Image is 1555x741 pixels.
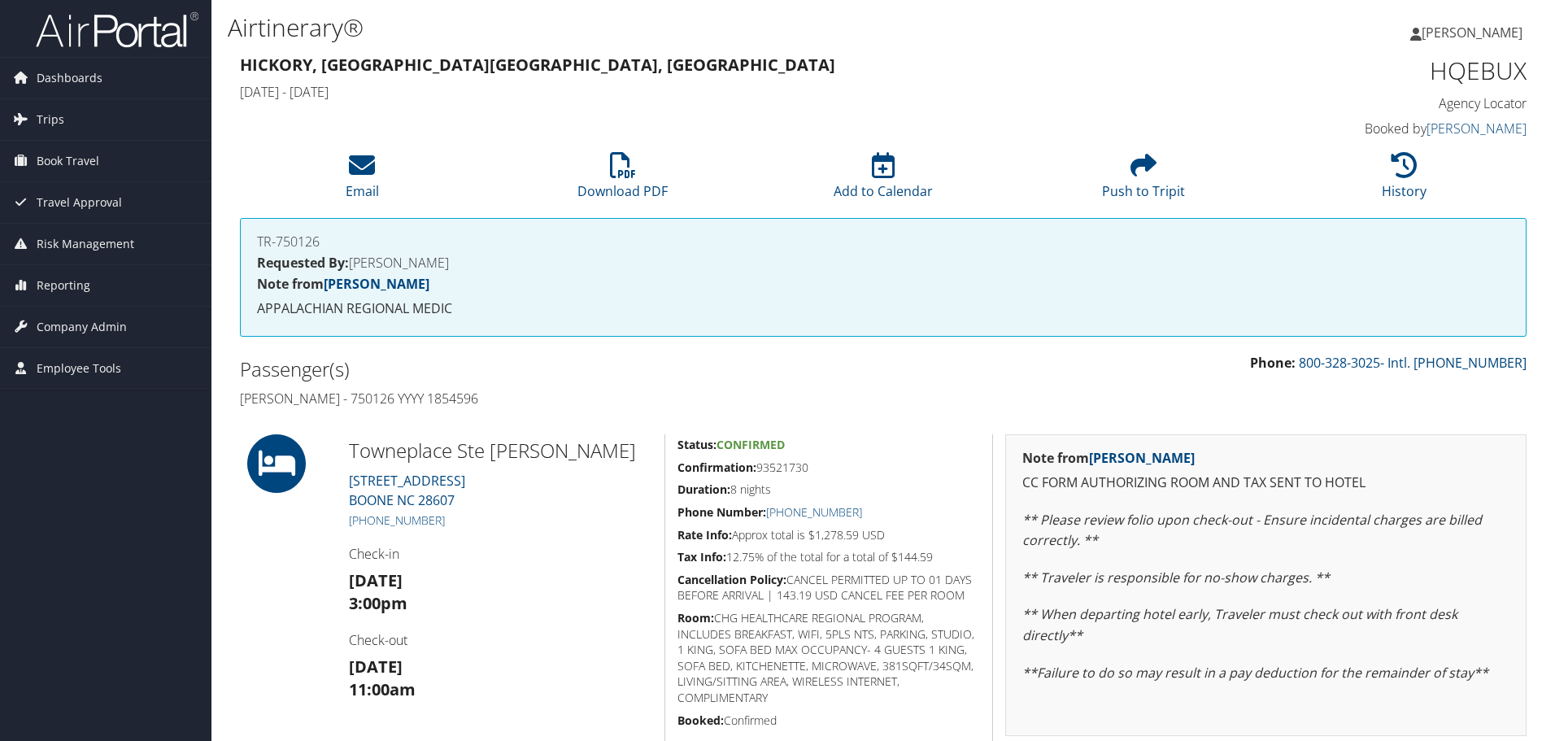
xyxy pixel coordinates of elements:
[240,390,871,408] h4: [PERSON_NAME] - 750126 YYYY 1854596
[1022,511,1482,550] em: ** Please review folio upon check-out - Ensure incidental charges are billed correctly. **
[1427,120,1527,137] a: [PERSON_NAME]
[240,83,1199,101] h4: [DATE] - [DATE]
[37,141,99,181] span: Book Travel
[677,713,980,729] h5: Confirmed
[37,224,134,264] span: Risk Management
[228,11,1102,45] h1: Airtinerary®
[1422,24,1522,41] span: [PERSON_NAME]
[349,512,445,528] a: [PHONE_NUMBER]
[257,275,429,293] strong: Note from
[349,592,407,614] strong: 3:00pm
[346,161,379,200] a: Email
[677,460,980,476] h5: 93521730
[677,713,724,728] strong: Booked:
[349,437,652,464] h2: Towneplace Ste [PERSON_NAME]
[717,437,785,452] span: Confirmed
[1299,354,1527,372] a: 800-328-3025- Intl. [PHONE_NUMBER]
[677,527,732,543] strong: Rate Info:
[349,631,652,649] h4: Check-out
[1102,161,1185,200] a: Push to Tripit
[1022,605,1457,644] em: ** When departing hotel early, Traveler must check out with front desk directly**
[677,437,717,452] strong: Status:
[577,161,668,200] a: Download PDF
[677,572,786,587] strong: Cancellation Policy:
[677,460,756,475] strong: Confirmation:
[677,482,730,497] strong: Duration:
[349,472,465,509] a: [STREET_ADDRESS]BOONE NC 28607
[1223,120,1527,137] h4: Booked by
[257,299,1509,320] p: APPALACHIAN REGIONAL MEDIC
[677,482,980,498] h5: 8 nights
[677,504,766,520] strong: Phone Number:
[257,256,1509,269] h4: [PERSON_NAME]
[240,355,871,383] h2: Passenger(s)
[37,58,102,98] span: Dashboards
[349,678,416,700] strong: 11:00am
[37,99,64,140] span: Trips
[37,348,121,389] span: Employee Tools
[37,265,90,306] span: Reporting
[257,254,349,272] strong: Requested By:
[677,549,980,565] h5: 12.75% of the total for a total of $144.59
[677,610,714,625] strong: Room:
[240,54,835,76] strong: Hickory, [GEOGRAPHIC_DATA] [GEOGRAPHIC_DATA], [GEOGRAPHIC_DATA]
[1022,664,1488,682] em: **Failure to do so may result in a pay deduction for the remainder of stay**
[766,504,862,520] a: [PHONE_NUMBER]
[36,11,198,49] img: airportal-logo.png
[677,610,980,706] h5: CHG HEALTHCARE REGIONAL PROGRAM, INCLUDES BREAKFAST, WIFI, 5PLS NTS, PARKING, STUDIO, 1 KING, SOF...
[349,656,403,678] strong: [DATE]
[37,182,122,223] span: Travel Approval
[677,527,980,543] h5: Approx total is $1,278.59 USD
[1382,161,1427,200] a: History
[1022,569,1330,586] em: ** Traveler is responsible for no-show charges. **
[677,572,980,604] h5: CANCEL PERMITTED UP TO 01 DAYS BEFORE ARRIVAL | 143.19 USD CANCEL FEE PER ROOM
[1089,449,1195,467] a: [PERSON_NAME]
[349,545,652,563] h4: Check-in
[1223,54,1527,88] h1: HQEBUX
[1410,8,1539,57] a: [PERSON_NAME]
[1022,473,1509,494] p: CC FORM AUTHORIZING ROOM AND TAX SENT TO HOTEL
[257,235,1509,248] h4: TR-750126
[1250,354,1296,372] strong: Phone:
[324,275,429,293] a: [PERSON_NAME]
[37,307,127,347] span: Company Admin
[1022,449,1195,467] strong: Note from
[834,161,933,200] a: Add to Calendar
[1223,94,1527,112] h4: Agency Locator
[349,569,403,591] strong: [DATE]
[677,549,726,564] strong: Tax Info:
